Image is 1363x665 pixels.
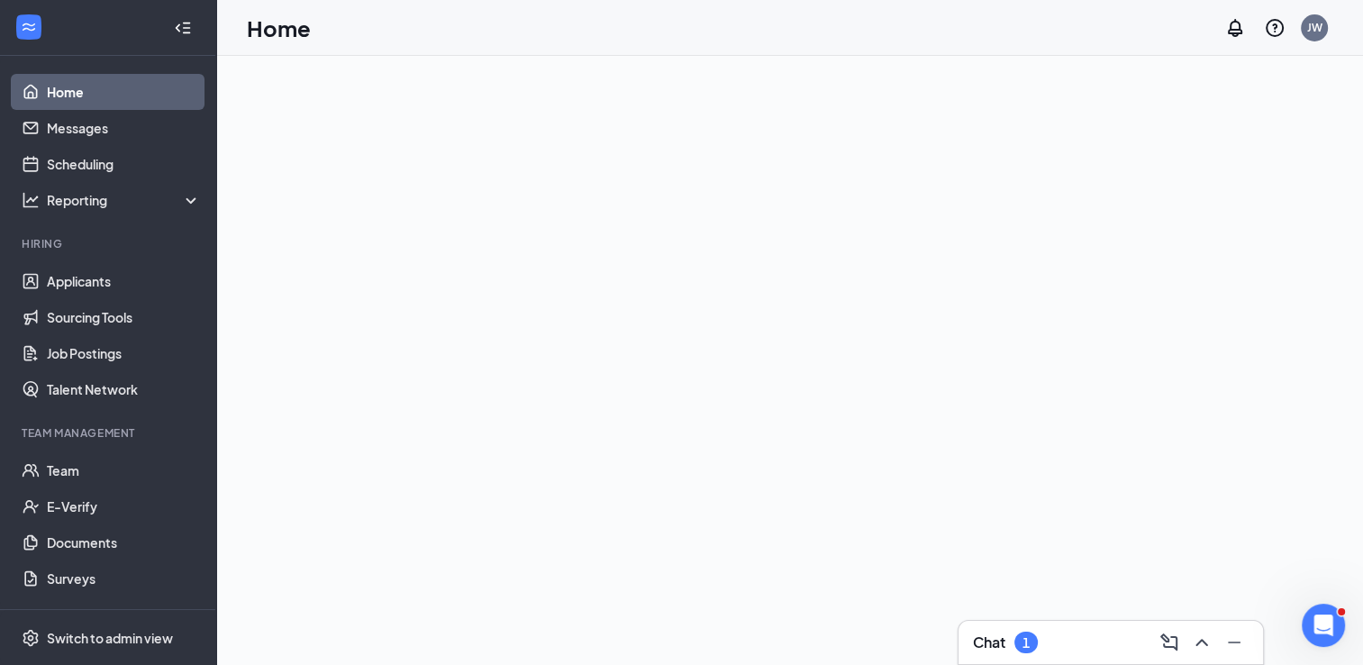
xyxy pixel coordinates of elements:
[47,371,201,407] a: Talent Network
[47,110,201,146] a: Messages
[174,19,192,37] svg: Collapse
[20,18,38,36] svg: WorkstreamLogo
[47,335,201,371] a: Job Postings
[1155,628,1184,657] button: ComposeMessage
[22,629,40,647] svg: Settings
[47,74,201,110] a: Home
[47,191,202,209] div: Reporting
[973,633,1005,652] h3: Chat
[47,488,201,524] a: E-Verify
[47,629,173,647] div: Switch to admin view
[22,191,40,209] svg: Analysis
[1159,632,1180,653] svg: ComposeMessage
[22,425,197,441] div: Team Management
[1022,635,1030,651] div: 1
[47,146,201,182] a: Scheduling
[47,452,201,488] a: Team
[1224,17,1246,39] svg: Notifications
[247,13,311,43] h1: Home
[1187,628,1216,657] button: ChevronUp
[22,236,197,251] div: Hiring
[1220,628,1249,657] button: Minimize
[1191,632,1213,653] svg: ChevronUp
[1264,17,1286,39] svg: QuestionInfo
[47,524,201,560] a: Documents
[1307,20,1322,35] div: JW
[47,299,201,335] a: Sourcing Tools
[1302,604,1345,647] iframe: Intercom live chat
[47,263,201,299] a: Applicants
[1223,632,1245,653] svg: Minimize
[47,560,201,597] a: Surveys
